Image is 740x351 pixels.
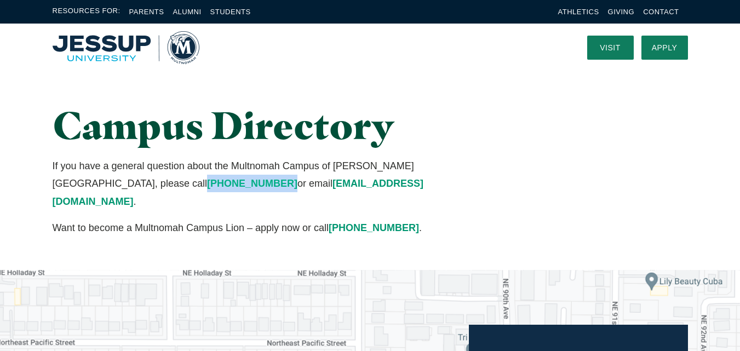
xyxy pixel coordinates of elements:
[53,31,199,64] a: Home
[53,219,469,237] p: Want to become a Multnomah Campus Lion – apply now or call .
[53,178,423,206] a: [EMAIL_ADDRESS][DOMAIN_NAME]
[207,178,297,189] a: [PHONE_NUMBER]
[210,8,251,16] a: Students
[53,31,199,64] img: Multnomah University Logo
[558,8,599,16] a: Athletics
[173,8,201,16] a: Alumni
[587,36,634,60] a: Visit
[53,104,469,146] h1: Campus Directory
[129,8,164,16] a: Parents
[608,8,635,16] a: Giving
[329,222,419,233] a: [PHONE_NUMBER]
[641,36,688,60] a: Apply
[643,8,679,16] a: Contact
[53,5,121,18] span: Resources For:
[53,157,469,210] p: If you have a general question about the Multnomah Campus of [PERSON_NAME][GEOGRAPHIC_DATA], plea...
